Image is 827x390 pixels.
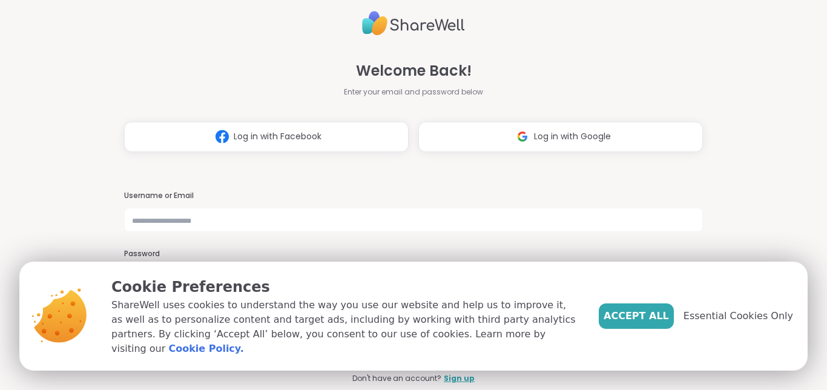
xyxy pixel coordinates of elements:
[111,276,579,298] p: Cookie Preferences
[211,125,234,148] img: ShareWell Logomark
[511,125,534,148] img: ShareWell Logomark
[168,342,243,356] a: Cookie Policy.
[444,373,475,384] a: Sign up
[111,298,579,356] p: ShareWell uses cookies to understand the way you use our website and help us to improve it, as we...
[356,60,472,82] span: Welcome Back!
[352,373,441,384] span: Don't have an account?
[599,303,674,329] button: Accept All
[344,87,483,97] span: Enter your email and password below
[604,309,669,323] span: Accept All
[124,191,703,201] h3: Username or Email
[418,122,703,152] button: Log in with Google
[234,130,321,143] span: Log in with Facebook
[124,122,409,152] button: Log in with Facebook
[684,309,793,323] span: Essential Cookies Only
[124,249,703,259] h3: Password
[534,130,611,143] span: Log in with Google
[362,6,465,41] img: ShareWell Logo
